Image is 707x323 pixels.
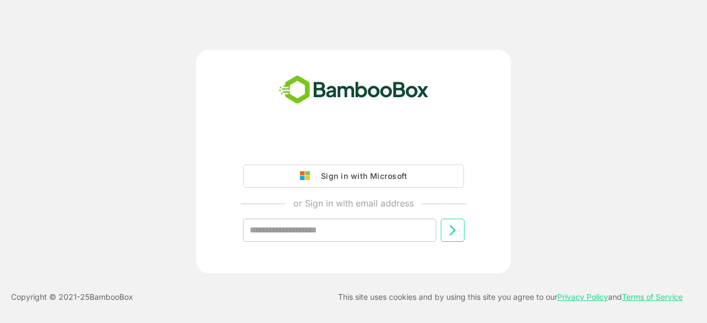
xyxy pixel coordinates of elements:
img: bamboobox [273,72,435,108]
font: 25 [80,292,89,301]
font: Terms of Service [622,292,683,301]
font: Copyright © 2021- [11,292,80,301]
font: or Sign in with email address [293,198,414,209]
font: Privacy Policy [557,292,608,301]
font: and [608,292,622,301]
img: Google [300,171,315,181]
font: Sign in with Microsoft [321,171,407,181]
font: BambooBox [89,292,133,301]
iframe: Sign in with Google Button [238,134,469,158]
font: This site uses cookies and by using this site you agree to our [338,292,557,301]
